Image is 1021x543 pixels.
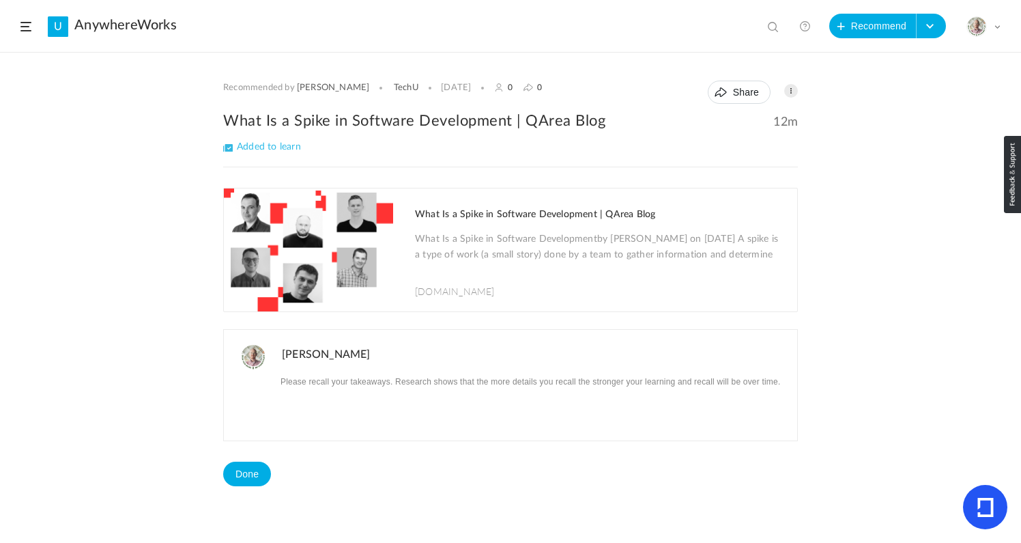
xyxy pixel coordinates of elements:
[708,81,771,104] button: Share
[508,83,513,92] span: 0
[74,17,177,33] a: AnywhereWorks
[394,83,419,94] a: TechU
[733,87,759,98] span: Share
[773,115,798,130] span: 12m
[1004,136,1021,213] img: loop_feedback_btn.png
[415,209,783,221] h1: What Is a Spike in Software Development | QArea Blog
[223,462,271,486] button: Done
[441,83,471,94] div: [DATE]
[967,17,986,36] img: julia-s-version-gybnm-profile-picture-frame-2024-template-16.png
[415,284,495,298] span: [DOMAIN_NAME]
[415,232,783,266] p: What Is a Spike in Software Developmentby [PERSON_NAME] on [DATE] A spike is a type of work (a sm...
[278,345,797,368] h4: [PERSON_NAME]
[829,14,917,38] button: Recommend
[537,83,542,92] span: 0
[223,142,301,152] span: Added to learn
[223,111,798,131] h2: What Is a Spike in Software Development | QArea Blog
[224,189,393,311] img: Group-2294.png
[224,189,797,311] a: What Is a Spike in Software Development | QArea Blog What Is a Spike in Software Developmentby [P...
[48,16,68,37] a: U
[223,83,295,94] span: Recommended by
[241,345,265,370] img: julia-s-version-gybnm-profile-picture-frame-2024-template-16.png
[297,83,370,94] a: [PERSON_NAME]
